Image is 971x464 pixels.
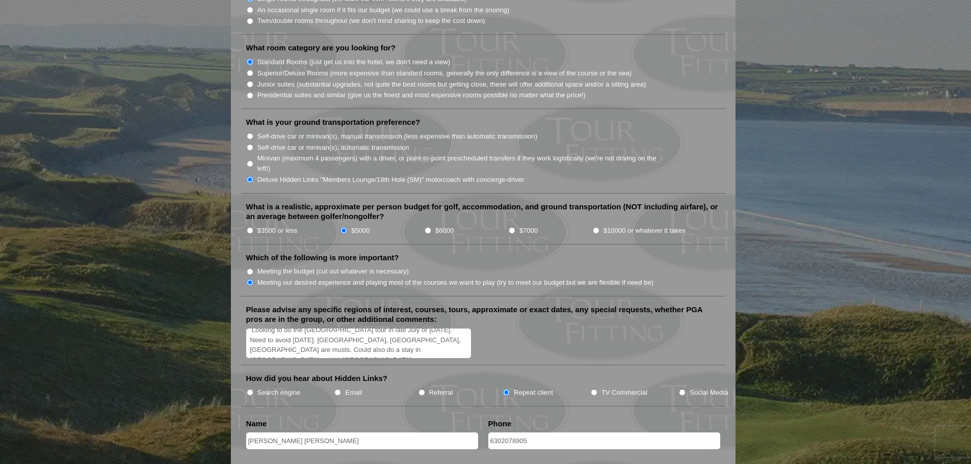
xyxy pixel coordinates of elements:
label: Standard Rooms (just get us into the hotel, we don't need a view) [257,57,451,67]
label: Social Media [690,388,728,398]
label: Meeting our desired experience and playing most of the courses we want to play (try to meet our b... [257,278,654,288]
label: Twin/double rooms throughout (we don't mind sharing to keep the cost down) [257,16,485,26]
label: What is a realistic, approximate per person budget for golf, accommodation, and ground transporta... [246,202,720,222]
label: $7000 [519,226,538,236]
label: Self-drive car or minivan(s), automatic transmission [257,143,409,153]
textarea: Looking to do the [GEOGRAPHIC_DATA] tour in late July or [DATE]. Need to avoid [DATE]. [GEOGRAPHI... [246,329,471,359]
label: $5000 [351,226,370,236]
label: Minivan (maximum 4 passengers) with a driver, or point-to-point prescheduled transfers if they wo... [257,153,667,173]
label: Please advise any specific regions of interest, courses, tours, approximate or exact dates, any s... [246,305,720,324]
label: Superior/Deluxe Rooms (more expensive than standard rooms, generally the only difference is a vie... [257,68,632,78]
label: $10000 or whatever it takes [603,226,686,236]
label: Self-drive car or minivan(s), manual transmission (less expensive than automatic transmission) [257,131,537,142]
label: Which of the following is more important? [246,253,399,263]
label: Junior suites (substantial upgrades, not quite the best rooms but getting close, these will offer... [257,79,646,90]
label: Phone [488,419,512,429]
label: What is your ground transportation preference? [246,117,421,127]
label: TV Commercial [601,388,647,398]
label: Name [246,419,267,429]
label: How did you hear about Hidden Links? [246,373,388,384]
label: $3500 or less [257,226,298,236]
label: Meeting the budget (cut out whatever is necessary) [257,266,409,277]
label: Repeat client [514,388,553,398]
label: An occasional single room if it fits our budget (we could use a break from the snoring) [257,5,510,15]
label: What room category are you looking for? [246,43,396,53]
label: Presidential suites and similar (give us the finest and most expensive rooms possible no matter w... [257,90,586,100]
label: Referral [429,388,453,398]
label: Search engine [257,388,301,398]
label: $6000 [435,226,454,236]
label: Deluxe Hidden Links "Members Lounge/19th Hole (SM)" motorcoach with concierge-driver [257,175,524,185]
label: Email [345,388,362,398]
